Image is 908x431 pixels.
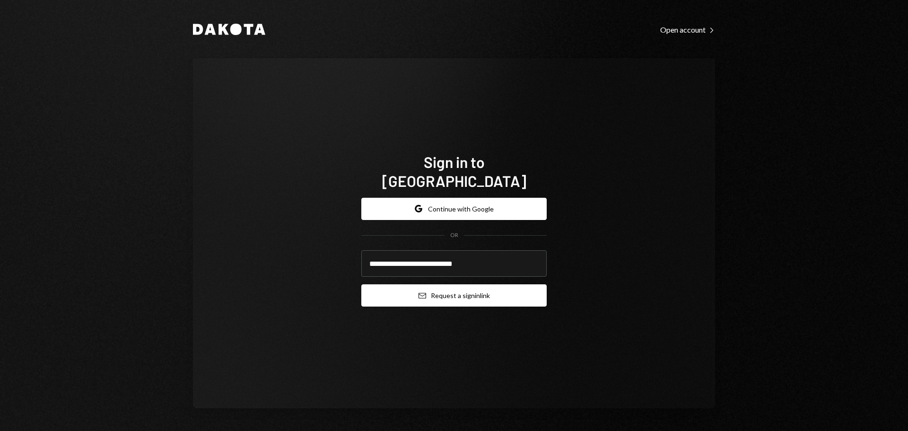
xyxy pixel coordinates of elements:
[528,258,539,269] keeper-lock: Open Keeper Popup
[361,198,547,220] button: Continue with Google
[660,24,715,35] a: Open account
[361,284,547,307] button: Request a signinlink
[450,231,458,239] div: OR
[361,152,547,190] h1: Sign in to [GEOGRAPHIC_DATA]
[660,25,715,35] div: Open account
